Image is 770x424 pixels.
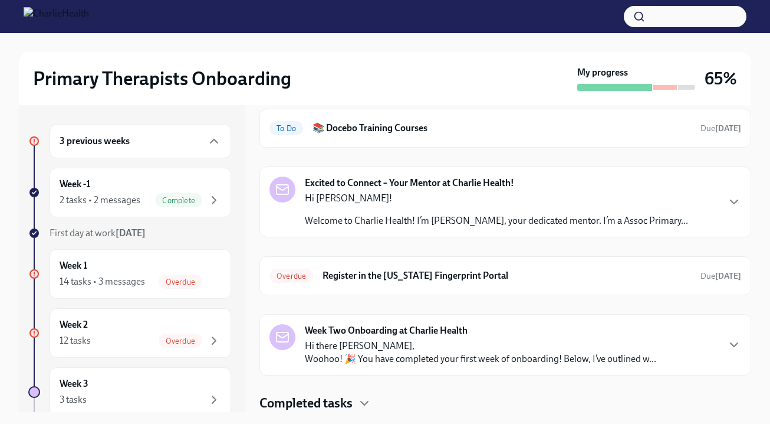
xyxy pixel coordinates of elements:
[700,270,741,282] span: August 16th, 2025 09:00
[50,124,231,158] div: 3 previous weeks
[33,67,291,90] h2: Primary Therapists Onboarding
[323,269,691,282] h6: Register in the [US_STATE] Fingerprint Portal
[60,334,91,347] div: 12 tasks
[700,123,741,134] span: August 19th, 2025 09:00
[305,177,514,190] strong: Excited to Connect – Your Mentor at Charlie Health!
[60,135,130,148] h6: 3 previous weeks
[28,367,231,417] a: Week 33 tasks
[116,227,146,239] strong: [DATE]
[28,168,231,217] a: Week -12 tasks • 2 messagesComplete
[28,308,231,358] a: Week 212 tasksOverdue
[715,123,741,133] strong: [DATE]
[60,318,88,331] h6: Week 2
[700,271,741,281] span: Due
[259,394,751,412] div: Completed tasks
[60,259,87,272] h6: Week 1
[60,275,145,288] div: 14 tasks • 3 messages
[28,249,231,299] a: Week 114 tasks • 3 messagesOverdue
[305,214,688,227] p: Welcome to Charlie Health! I’m [PERSON_NAME], your dedicated mentor. I’m a Assoc Primary...
[705,68,737,89] h3: 65%
[60,377,88,390] h6: Week 3
[312,122,691,135] h6: 📚 Docebo Training Courses
[159,337,202,345] span: Overdue
[24,7,89,26] img: CharlieHealth
[28,227,231,240] a: First day at work[DATE]
[269,124,303,133] span: To Do
[715,271,741,281] strong: [DATE]
[155,196,202,205] span: Complete
[305,324,468,337] strong: Week Two Onboarding at Charlie Health
[259,394,353,412] h4: Completed tasks
[700,123,741,133] span: Due
[577,66,628,79] strong: My progress
[50,227,146,239] span: First day at work
[60,178,90,191] h6: Week -1
[60,194,140,207] div: 2 tasks • 2 messages
[269,272,313,281] span: Overdue
[159,278,202,286] span: Overdue
[60,393,87,406] div: 3 tasks
[305,192,688,205] p: Hi [PERSON_NAME]!
[305,340,656,366] p: Hi there [PERSON_NAME], Woohoo! 🎉 You have completed your first week of onboarding! Below, I’ve o...
[269,266,741,285] a: OverdueRegister in the [US_STATE] Fingerprint PortalDue[DATE]
[269,119,741,138] a: To Do📚 Docebo Training CoursesDue[DATE]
